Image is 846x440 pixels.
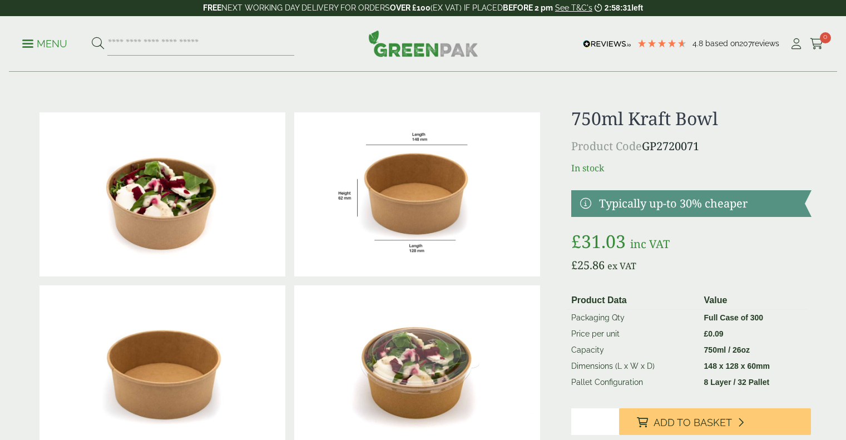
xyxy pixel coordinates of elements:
td: Price per unit [567,326,699,342]
i: Cart [810,38,824,50]
img: GreenPak Supplies [368,30,478,57]
span: 207 [739,39,752,48]
strong: 750ml / 26oz [704,345,750,354]
a: Menu [22,37,67,48]
strong: BEFORE 2 pm [503,3,553,12]
strong: 8 Layer / 32 Pallet [704,378,770,387]
strong: FREE [203,3,221,12]
button: Add to Basket [619,408,811,435]
img: KraftBowl_750 [294,112,540,276]
td: Capacity [567,342,699,358]
img: Kraft Bowl 750ml With Goats Cheese Salad Open [39,112,285,276]
h1: 750ml Kraft Bowl [571,108,811,129]
strong: Full Case of 300 [704,313,764,322]
td: Dimensions (L x W x D) [567,358,699,374]
strong: OVER £100 [390,3,431,12]
td: Pallet Configuration [567,374,699,390]
th: Product Data [567,291,699,310]
span: £ [704,329,709,338]
a: 0 [810,36,824,52]
span: 0 [820,32,831,43]
span: 4.8 [692,39,705,48]
p: GP2720071 [571,138,811,155]
div: 4.79 Stars [637,38,687,48]
span: Add to Basket [654,417,732,429]
td: Packaging Qty [567,310,699,327]
a: See T&C's [555,3,592,12]
th: Value [700,291,807,310]
span: Based on [705,39,739,48]
bdi: 31.03 [571,229,626,253]
i: My Account [789,38,803,50]
span: left [631,3,643,12]
span: inc VAT [630,236,670,251]
span: ex VAT [607,260,636,272]
span: reviews [752,39,779,48]
span: 2:58:31 [605,3,631,12]
p: In stock [571,161,811,175]
bdi: 0.09 [704,329,724,338]
span: Product Code [571,139,642,154]
bdi: 25.86 [571,258,605,273]
strong: 148 x 128 x 60mm [704,362,770,370]
img: REVIEWS.io [583,40,631,48]
p: Menu [22,37,67,51]
span: £ [571,258,577,273]
span: £ [571,229,581,253]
